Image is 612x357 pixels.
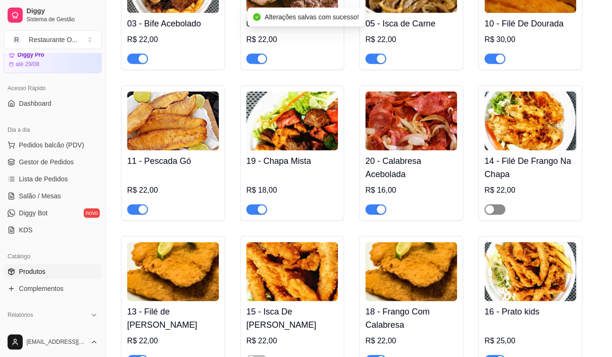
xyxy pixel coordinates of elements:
div: R$ 22,00 [127,184,219,195]
img: product-image [484,242,576,301]
div: R$ 22,00 [484,184,576,195]
div: Restaurante O ... [29,35,78,44]
span: Complementos [19,284,63,293]
div: R$ 30,00 [484,34,576,45]
span: check-circle [253,13,261,21]
h4: 19 - Chapa Mista [246,154,338,167]
a: Gestor de Pedidos [4,154,102,170]
a: Relatórios de vendas [4,323,102,338]
img: product-image [127,91,219,150]
article: Diggy Pro [17,51,44,59]
div: R$ 22,00 [365,335,457,346]
a: KDS [4,222,102,238]
a: DiggySistema de Gestão [4,4,102,26]
img: product-image [246,91,338,150]
a: Salão / Mesas [4,188,102,204]
h4: 18 - Frango Com Calabresa [365,305,457,331]
h4: 14 - Filé De Frango Na Chapa [484,154,576,180]
img: product-image [365,91,457,150]
img: product-image [365,242,457,301]
h4: 11 - Pescada Gó [127,154,219,167]
a: Diggy Botnovo [4,205,102,221]
div: R$ 22,00 [246,34,338,45]
div: Acesso Rápido [4,81,102,96]
span: Diggy [26,7,98,16]
span: Produtos [19,267,45,276]
h4: 20 - Calabresa Acebolada [365,154,457,180]
div: R$ 22,00 [127,335,219,346]
h4: 16 - Prato kids [484,305,576,318]
span: Relatórios [8,311,33,319]
h4: 03 - Bife Acebolado [127,17,219,30]
div: R$ 22,00 [127,34,219,45]
div: Dia a dia [4,122,102,137]
span: Diggy Bot [19,208,48,218]
div: R$ 16,00 [365,184,457,195]
a: Complementos [4,281,102,296]
a: Dashboard [4,96,102,111]
button: [EMAIL_ADDRESS][DOMAIN_NAME] [4,331,102,353]
span: Pedidos balcão (PDV) [19,140,84,150]
div: R$ 22,00 [246,335,338,346]
img: product-image [127,242,219,301]
a: Produtos [4,264,102,279]
h4: 15 - Isca De [PERSON_NAME] [246,305,338,331]
article: até 29/08 [16,60,39,68]
h4: 04 - Bife a cavalo [246,17,338,30]
h4: 13 - Filé de [PERSON_NAME] [127,305,219,331]
span: [EMAIL_ADDRESS][DOMAIN_NAME] [26,338,86,346]
div: R$ 18,00 [246,184,338,195]
span: Gestor de Pedidos [19,157,74,167]
span: KDS [19,225,33,235]
img: product-image [246,242,338,301]
span: Dashboard [19,99,52,108]
h4: 10 - Filé De Dourada [484,17,576,30]
span: R [12,35,21,44]
span: Salão / Mesas [19,191,61,201]
span: Lista de Pedidos [19,174,68,184]
span: Alterações salvas com sucesso! [265,13,359,21]
span: Sistema de Gestão [26,16,98,23]
button: Pedidos balcão (PDV) [4,137,102,153]
div: Catálogo [4,249,102,264]
a: Lista de Pedidos [4,171,102,187]
a: Diggy Proaté 29/08 [4,46,102,73]
div: R$ 22,00 [365,34,457,45]
span: Relatórios de vendas [19,325,81,335]
div: R$ 25,00 [484,335,576,346]
img: product-image [484,91,576,150]
h4: 05 - Isca de Carne [365,17,457,30]
button: Select a team [4,30,102,49]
